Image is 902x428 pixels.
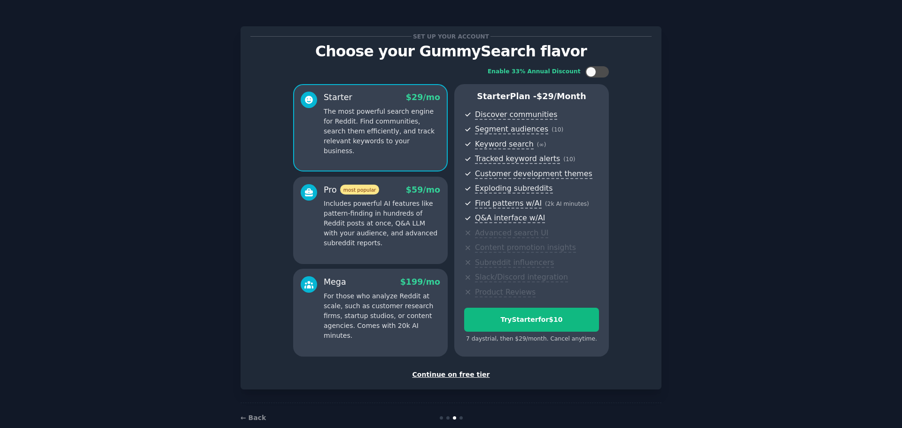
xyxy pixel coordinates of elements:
div: Try Starter for $10 [465,315,599,325]
span: Subreddit influencers [475,258,554,268]
span: Advanced search UI [475,228,548,238]
span: Product Reviews [475,288,536,297]
div: Mega [324,276,346,288]
span: Customer development themes [475,169,592,179]
span: most popular [340,185,380,195]
p: Choose your GummySearch flavor [250,43,652,60]
span: $ 199 /mo [400,277,440,287]
span: Tracked keyword alerts [475,154,560,164]
span: ( 2k AI minutes ) [545,201,589,207]
p: Starter Plan - [464,91,599,102]
span: Keyword search [475,140,534,149]
div: Enable 33% Annual Discount [488,68,581,76]
span: Segment audiences [475,125,548,134]
span: Slack/Discord integration [475,272,568,282]
span: Set up your account [412,31,491,41]
span: Find patterns w/AI [475,199,542,209]
span: $ 29 /mo [406,93,440,102]
span: ( 10 ) [563,156,575,163]
p: Includes powerful AI features like pattern-finding in hundreds of Reddit posts at once, Q&A LLM w... [324,199,440,248]
div: Starter [324,92,352,103]
span: Exploding subreddits [475,184,552,194]
p: For those who analyze Reddit at scale, such as customer research firms, startup studios, or conte... [324,291,440,341]
div: Pro [324,184,379,196]
span: $ 59 /mo [406,185,440,195]
p: The most powerful search engine for Reddit. Find communities, search them efficiently, and track ... [324,107,440,156]
span: ( 10 ) [552,126,563,133]
button: TryStarterfor$10 [464,308,599,332]
span: Q&A interface w/AI [475,213,545,223]
span: Discover communities [475,110,557,120]
a: ← Back [241,414,266,421]
span: Content promotion insights [475,243,576,253]
span: ( ∞ ) [537,141,546,148]
span: $ 29 /month [537,92,586,101]
div: 7 days trial, then $ 29 /month . Cancel anytime. [464,335,599,343]
div: Continue on free tier [250,370,652,380]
